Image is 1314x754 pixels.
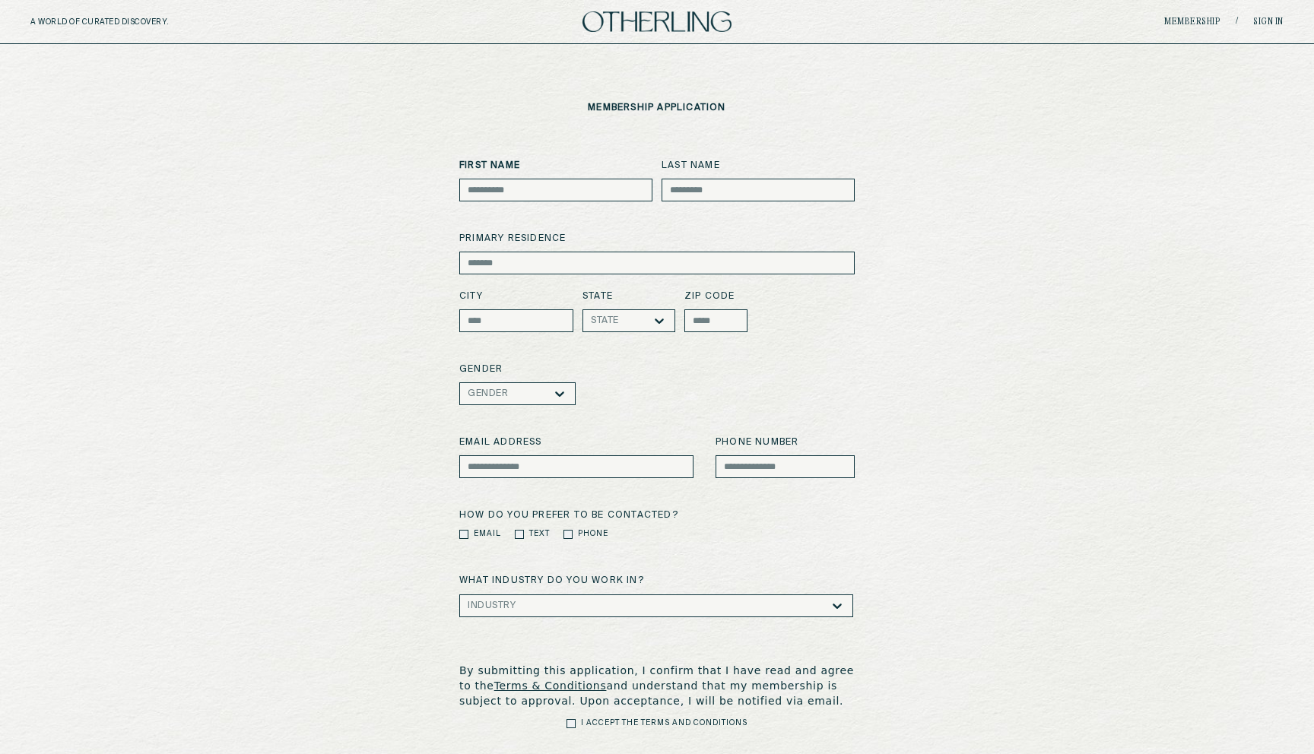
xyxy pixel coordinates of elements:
label: zip code [684,290,747,303]
label: City [459,290,573,303]
input: gender-dropdown [508,388,511,399]
label: Phone number [716,436,855,449]
div: Gender [468,388,508,399]
label: Last Name [662,159,855,173]
label: Text [529,528,550,540]
input: state-dropdown [619,315,622,326]
div: Industry [468,600,516,611]
label: Gender [459,363,855,376]
p: By submitting this application, I confirm that I have read and agree to the and understand that m... [459,663,855,708]
p: membership application [588,103,725,113]
label: Email [474,528,501,540]
label: Phone [578,528,608,540]
label: First Name [459,159,652,173]
h5: A WORLD OF CURATED DISCOVERY. [30,17,235,27]
span: / [1236,16,1238,27]
a: Membership [1164,17,1220,27]
label: What industry do you work in? [459,576,644,585]
label: How do you prefer to be contacted? [459,508,855,522]
label: I Accept the Terms and Conditions [581,718,747,729]
label: State [582,290,675,303]
div: State [591,315,619,326]
input: industry-dropdown [516,600,519,611]
label: primary residence [459,232,855,246]
a: Terms & Conditions [494,680,607,692]
img: logo [582,11,732,32]
a: Sign in [1253,17,1284,27]
label: Email address [459,436,693,449]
